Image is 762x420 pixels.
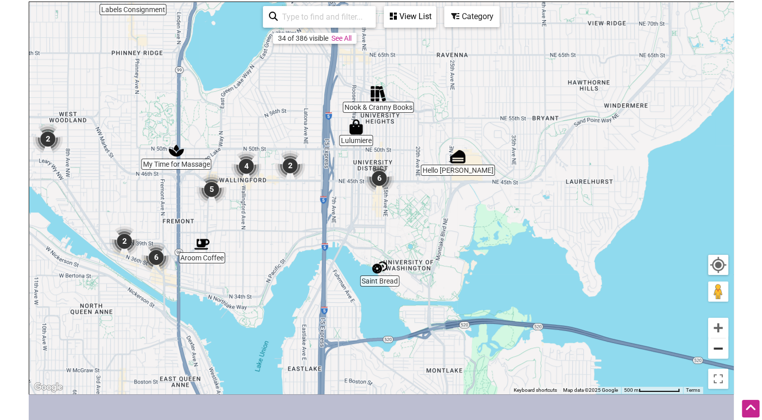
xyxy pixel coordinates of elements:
[372,260,387,275] div: Saint Bread
[708,282,728,302] button: Drag Pegman onto the map to open Street View
[624,387,639,393] span: 500 m
[385,7,435,26] div: View List
[444,6,500,27] div: Filter by category
[278,7,370,27] input: Type to find and filter...
[32,381,65,394] img: Google
[278,34,328,42] div: 34 of 386 visible
[686,387,700,393] a: Terms
[169,143,184,158] div: My Time for Massage
[708,255,728,275] button: Your Location
[33,124,63,154] div: 2
[563,387,618,393] span: Map data ©2025 Google
[194,237,210,252] div: Aroom Coffee
[141,242,171,272] div: 6
[445,7,499,26] div: Category
[742,400,759,417] div: Scroll Back to Top
[263,6,376,28] div: Type to search and filter
[231,151,261,181] div: 4
[349,119,364,134] div: Lulumiere
[364,163,394,193] div: 6
[514,387,557,394] button: Keyboard shortcuts
[331,34,352,42] a: See All
[707,368,729,389] button: Toggle fullscreen view
[32,381,65,394] a: Open this area in Google Maps (opens a new window)
[621,387,683,394] button: Map Scale: 500 m per 78 pixels
[196,174,227,204] div: 5
[708,318,728,338] button: Zoom in
[384,6,436,28] div: See a list of the visible businesses
[450,149,465,164] div: Hello Robin
[708,338,728,359] button: Zoom out
[371,86,386,101] div: Nook & Cranny Books
[109,226,140,256] div: 2
[275,151,305,181] div: 2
